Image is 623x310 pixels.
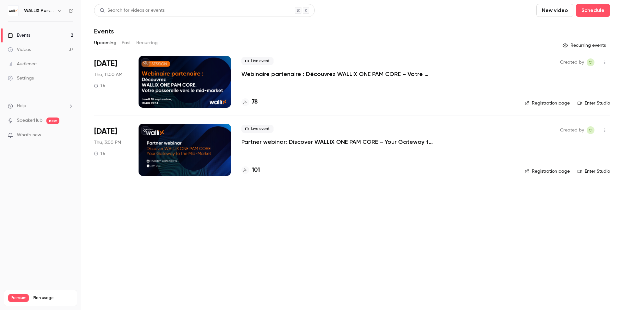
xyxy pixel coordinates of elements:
[8,294,29,302] span: Premium
[8,61,37,67] div: Audience
[66,132,73,138] iframe: Noticeable Trigger
[94,38,116,48] button: Upcoming
[560,126,584,134] span: Created by
[8,75,34,81] div: Settings
[589,58,592,66] span: CI
[589,126,592,134] span: CI
[136,38,158,48] button: Recurring
[525,168,570,175] a: Registration page
[33,295,73,301] span: Plan usage
[122,38,131,48] button: Past
[94,71,122,78] span: Thu, 11:00 AM
[94,126,117,137] span: [DATE]
[578,100,610,106] a: Enter Studio
[576,4,610,17] button: Schedule
[560,40,610,51] button: Recurring events
[560,58,584,66] span: Created by
[94,58,117,69] span: [DATE]
[94,83,105,88] div: 1 h
[100,7,165,14] div: Search for videos or events
[241,138,436,146] a: Partner webinar: Discover WALLIX ONE PAM CORE – Your Gateway to the Mid-Market
[17,117,43,124] a: SpeakerHub
[252,98,258,106] h4: 78
[94,124,128,176] div: Sep 18 Thu, 3:00 PM (Europe/Paris)
[241,125,274,133] span: Live event
[94,151,105,156] div: 1 h
[46,118,59,124] span: new
[252,166,260,175] h4: 101
[8,6,18,16] img: WALLIX Partners Channel
[17,132,41,139] span: What's new
[241,57,274,65] span: Live event
[8,46,31,53] div: Videos
[587,126,594,134] span: CELINE IDIER
[17,103,26,109] span: Help
[525,100,570,106] a: Registration page
[241,98,258,106] a: 78
[94,139,121,146] span: Thu, 3:00 PM
[578,168,610,175] a: Enter Studio
[94,27,114,35] h1: Events
[8,103,73,109] li: help-dropdown-opener
[8,32,30,39] div: Events
[94,56,128,108] div: Sep 18 Thu, 11:00 AM (Europe/Paris)
[241,70,436,78] a: Webinaire partenaire : Découvrez WALLIX ONE PAM CORE – Votre passerelle vers le mid-market
[587,58,594,66] span: CELINE IDIER
[536,4,573,17] button: New video
[241,166,260,175] a: 101
[24,7,55,14] h6: WALLIX Partners Channel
